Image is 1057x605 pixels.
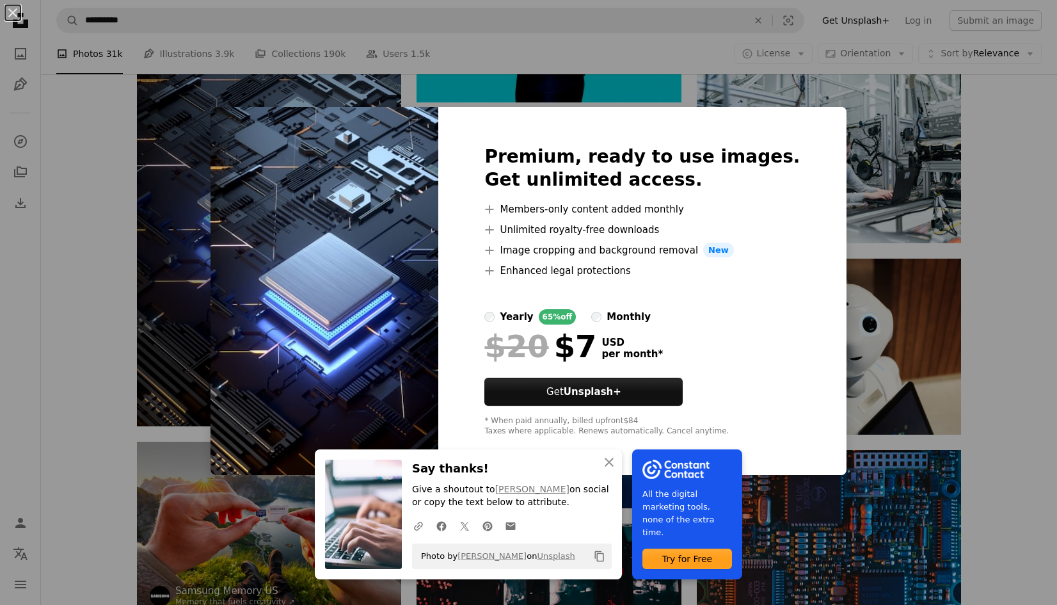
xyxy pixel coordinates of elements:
[564,386,621,398] strong: Unsplash+
[484,263,800,278] li: Enhanced legal protections
[484,145,800,191] h2: Premium, ready to use images. Get unlimited access.
[484,378,683,406] button: GetUnsplash+
[642,549,732,569] div: Try for Free
[495,484,569,494] a: [PERSON_NAME]
[484,243,800,258] li: Image cropping and background removal
[484,330,596,363] div: $7
[484,202,800,217] li: Members-only content added monthly
[412,460,612,478] h3: Say thanks!
[415,546,575,567] span: Photo by on
[642,460,710,479] img: file-1754318165549-24bf788d5b37
[591,312,601,322] input: monthly
[601,348,663,360] span: per month *
[642,488,732,539] span: All the digital marketing tools, none of the extra time.
[537,551,575,561] a: Unsplash
[484,312,495,322] input: yearly65%off
[484,222,800,238] li: Unlimited royalty-free downloads
[484,330,548,363] span: $20
[499,513,522,538] a: Share over email
[539,309,576,325] div: 65% off
[703,243,734,258] span: New
[412,483,612,509] p: Give a shoutout to on social or copy the text below to attribute.
[500,309,533,325] div: yearly
[632,449,742,579] a: All the digital marketing tools, none of the extra time.Try for Free
[430,513,453,538] a: Share on Facebook
[484,416,800,437] div: * When paid annually, billed upfront $84 Taxes where applicable. Renews automatically. Cancel any...
[601,337,663,348] span: USD
[607,309,651,325] div: monthly
[476,513,499,538] a: Share on Pinterest
[457,551,527,561] a: [PERSON_NAME]
[589,545,610,567] button: Copy to clipboard
[453,513,476,538] a: Share on Twitter
[211,107,438,476] img: premium_photo-1683120972279-87efe2ba252f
